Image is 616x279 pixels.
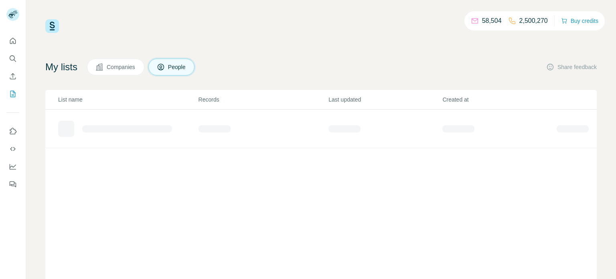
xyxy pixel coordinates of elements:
[6,159,19,174] button: Dashboard
[45,19,59,33] img: Surfe Logo
[6,34,19,48] button: Quick start
[519,16,548,26] p: 2,500,270
[199,96,328,104] p: Records
[6,69,19,83] button: Enrich CSV
[561,15,598,26] button: Buy credits
[482,16,502,26] p: 58,504
[442,96,555,104] p: Created at
[107,63,136,71] span: Companies
[328,96,442,104] p: Last updated
[6,87,19,101] button: My lists
[168,63,186,71] span: People
[6,124,19,138] button: Use Surfe on LinkedIn
[546,63,597,71] button: Share feedback
[6,142,19,156] button: Use Surfe API
[58,96,198,104] p: List name
[6,51,19,66] button: Search
[6,177,19,191] button: Feedback
[45,61,77,73] h4: My lists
